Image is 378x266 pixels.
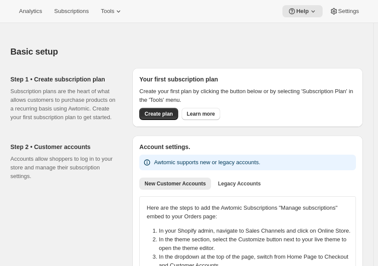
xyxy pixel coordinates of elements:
[96,5,128,17] button: Tools
[101,8,114,15] span: Tools
[14,5,47,17] button: Analytics
[218,180,261,187] span: Legacy Accounts
[19,8,42,15] span: Analytics
[139,75,356,84] h2: Your first subscription plan
[213,178,266,190] button: Legacy Accounts
[159,235,354,253] li: In the theme section, select the Customize button next to your live theme to open the theme editor.
[182,108,220,120] a: Learn more
[147,204,349,221] p: Here are the steps to add the Awtomic Subscriptions "Manage subscriptions" embed to your Orders p...
[10,143,119,151] h2: Step 2 • Customer accounts
[187,110,215,117] span: Learn more
[144,180,206,187] span: New Customer Accounts
[139,87,356,104] p: Create your first plan by clicking the button below or by selecting 'Subscription Plan' in the 'T...
[324,5,364,17] button: Settings
[296,8,309,15] span: Help
[282,5,323,17] button: Help
[139,108,178,120] button: Create plan
[144,110,173,117] span: Create plan
[10,47,58,56] span: Basic setup
[54,8,89,15] span: Subscriptions
[139,178,211,190] button: New Customer Accounts
[338,8,359,15] span: Settings
[159,227,354,235] li: In your Shopify admin, navigate to Sales Channels and click on Online Store.
[10,87,119,122] p: Subscription plans are the heart of what allows customers to purchase products on a recurring bas...
[49,5,94,17] button: Subscriptions
[10,75,119,84] h2: Step 1 • Create subscription plan
[154,158,260,167] p: Awtomic supports new or legacy accounts.
[139,143,356,151] h2: Account settings.
[10,155,119,181] p: Accounts allow shoppers to log in to your store and manage their subscription settings.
